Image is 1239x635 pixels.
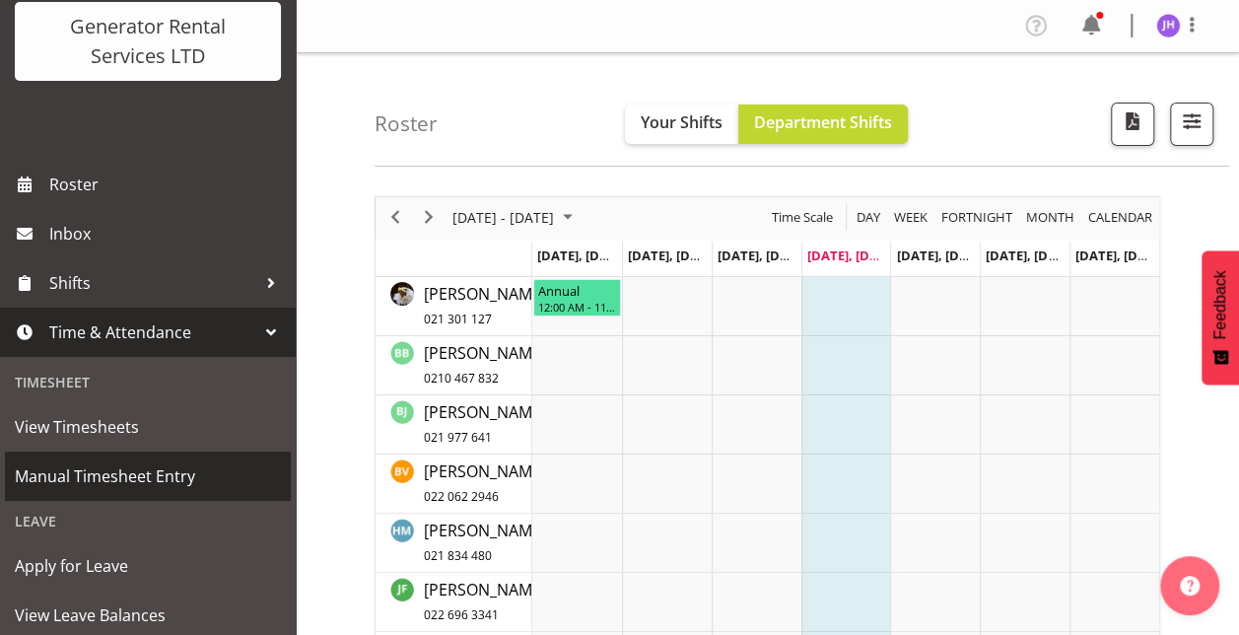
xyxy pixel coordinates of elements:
[1202,250,1239,385] button: Feedback - Show survey
[537,247,627,264] span: [DATE], [DATE]
[5,452,291,501] a: Manual Timesheet Entry
[424,460,546,506] span: [PERSON_NAME]
[424,488,499,505] span: 022 062 2946
[376,514,532,573] td: Hamish MacMillan resource
[807,247,897,264] span: [DATE], [DATE]
[896,247,986,264] span: [DATE], [DATE]
[1211,270,1229,339] span: Feedback
[424,429,492,446] span: 021 977 641
[376,336,532,395] td: Ben Bennington resource
[49,219,286,248] span: Inbox
[424,606,499,623] span: 022 696 3341
[533,279,621,317] div: Andrew Crenfeldt"s event - Annual Begin From Monday, September 15, 2025 at 12:00:00 AM GMT+12:00 ...
[424,520,546,565] span: [PERSON_NAME]
[424,370,499,387] span: 0210 467 832
[1180,576,1200,596] img: help-xxl-2.png
[424,342,546,388] span: [PERSON_NAME]
[1024,205,1076,230] span: Month
[376,573,532,632] td: Jack Ford resource
[1023,205,1078,230] button: Timeline Month
[1085,205,1156,230] button: Month
[15,412,281,442] span: View Timesheets
[376,455,532,514] td: Brenton Vanzwol resource
[379,197,412,239] div: previous period
[892,205,929,230] span: Week
[641,111,723,133] span: Your Shifts
[538,299,616,315] div: 12:00 AM - 11:59 PM
[449,205,582,230] button: September 2025
[49,170,286,199] span: Roster
[424,282,546,329] a: [PERSON_NAME]021 301 127
[625,105,738,144] button: Your Shifts
[412,197,446,239] div: next period
[1075,247,1165,264] span: [DATE], [DATE]
[375,112,438,135] h4: Roster
[424,519,546,566] a: [PERSON_NAME]021 834 480
[5,541,291,591] a: Apply for Leave
[15,551,281,581] span: Apply for Leave
[628,247,718,264] span: [DATE], [DATE]
[754,111,892,133] span: Department Shifts
[49,317,256,347] span: Time & Attendance
[986,247,1075,264] span: [DATE], [DATE]
[424,311,492,327] span: 021 301 127
[854,205,884,230] button: Timeline Day
[1086,205,1154,230] span: calendar
[1111,103,1154,146] button: Download a PDF of the roster according to the set date range.
[450,205,556,230] span: [DATE] - [DATE]
[34,12,261,71] div: Generator Rental Services LTD
[5,402,291,452] a: View Timesheets
[424,578,546,625] a: [PERSON_NAME]022 696 3341
[382,205,409,230] button: Previous
[855,205,882,230] span: Day
[939,205,1014,230] span: Fortnight
[446,197,585,239] div: September 15 - 21, 2025
[938,205,1016,230] button: Fortnight
[15,461,281,491] span: Manual Timesheet Entry
[424,547,492,564] span: 021 834 480
[769,205,837,230] button: Time Scale
[1170,103,1213,146] button: Filter Shifts
[376,395,532,455] td: Brendan (Paris) Jordan resource
[424,401,770,447] span: [PERSON_NAME] ([GEOGRAPHIC_DATA]) Jordan
[15,600,281,630] span: View Leave Balances
[424,400,770,448] a: [PERSON_NAME] ([GEOGRAPHIC_DATA]) Jordan021 977 641
[424,579,546,624] span: [PERSON_NAME]
[718,247,807,264] span: [DATE], [DATE]
[376,277,532,336] td: Andrew Crenfeldt resource
[5,362,291,402] div: Timesheet
[424,341,546,388] a: [PERSON_NAME]0210 467 832
[538,280,616,300] div: Annual
[770,205,835,230] span: Time Scale
[424,459,546,507] a: [PERSON_NAME]022 062 2946
[416,205,443,230] button: Next
[1156,14,1180,37] img: james-hilhorst5206.jpg
[891,205,931,230] button: Timeline Week
[424,283,546,328] span: [PERSON_NAME]
[738,105,908,144] button: Department Shifts
[5,501,291,541] div: Leave
[49,268,256,298] span: Shifts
